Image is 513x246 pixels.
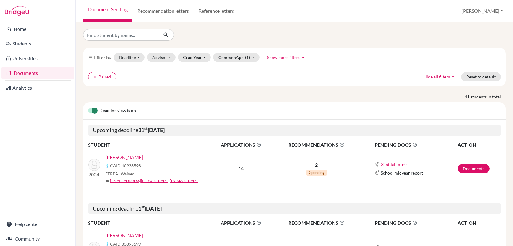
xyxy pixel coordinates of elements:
[210,141,273,148] span: APPLICATIONS
[88,141,209,149] th: STUDENT
[114,53,145,62] button: Deadline
[210,219,273,227] span: APPLICATIONS
[424,74,450,79] span: Hide all filters
[178,53,211,62] button: Grad Year
[306,170,327,176] span: 2 pending
[99,107,136,115] span: Deadline view is on
[88,159,100,171] img: Chacko, Amit Kochackan
[1,218,74,230] a: Help center
[105,154,143,161] a: [PERSON_NAME]
[1,52,74,65] a: Universities
[105,171,135,177] span: FERPA
[300,54,306,60] i: arrow_drop_up
[88,203,501,214] h5: Upcoming deadline
[88,171,100,178] p: 2024
[105,179,109,183] span: mail
[93,75,97,79] i: clear
[141,204,145,209] sup: st
[1,233,74,245] a: Community
[144,126,148,131] sup: st
[461,72,501,81] button: Reset to default
[88,55,93,60] i: filter_list
[88,125,501,136] h5: Upcoming deadline
[1,82,74,94] a: Analytics
[105,163,110,168] img: Common App logo
[471,94,506,100] span: students in total
[381,161,408,168] button: 3 initial forms
[88,72,116,81] button: clearPaired
[118,171,135,176] span: - Waived
[1,23,74,35] a: Home
[418,72,461,81] button: Hide all filtersarrow_drop_up
[5,6,29,16] img: Bridge-U
[147,53,176,62] button: Advisor
[273,141,360,148] span: RECOMMENDATIONS
[450,74,456,80] i: arrow_drop_up
[457,219,501,227] th: ACTION
[465,94,471,100] strong: 11
[83,29,158,41] input: Find student by name...
[1,67,74,79] a: Documents
[138,127,165,133] b: 31 [DATE]
[273,219,360,227] span: RECOMMENDATIONS
[110,162,141,169] span: CAID 40938598
[381,170,423,176] span: School midyear report
[110,178,200,184] a: [EMAIL_ADDRESS][PERSON_NAME][DOMAIN_NAME]
[267,55,300,60] span: Show more filters
[375,141,457,148] span: PENDING DOCS
[459,5,506,17] button: [PERSON_NAME]
[458,164,490,173] a: Documents
[375,219,457,227] span: PENDING DOCS
[213,53,260,62] button: CommonApp(1)
[105,232,143,239] a: [PERSON_NAME]
[375,170,380,175] img: Common App logo
[262,53,311,62] button: Show more filtersarrow_drop_up
[273,161,360,168] p: 2
[94,55,111,60] span: Filter by
[1,38,74,50] a: Students
[457,141,501,149] th: ACTION
[238,165,244,171] b: 14
[88,219,209,227] th: STUDENT
[138,205,162,212] b: 1 [DATE]
[245,55,250,60] span: (1)
[375,162,380,167] img: Common App logo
